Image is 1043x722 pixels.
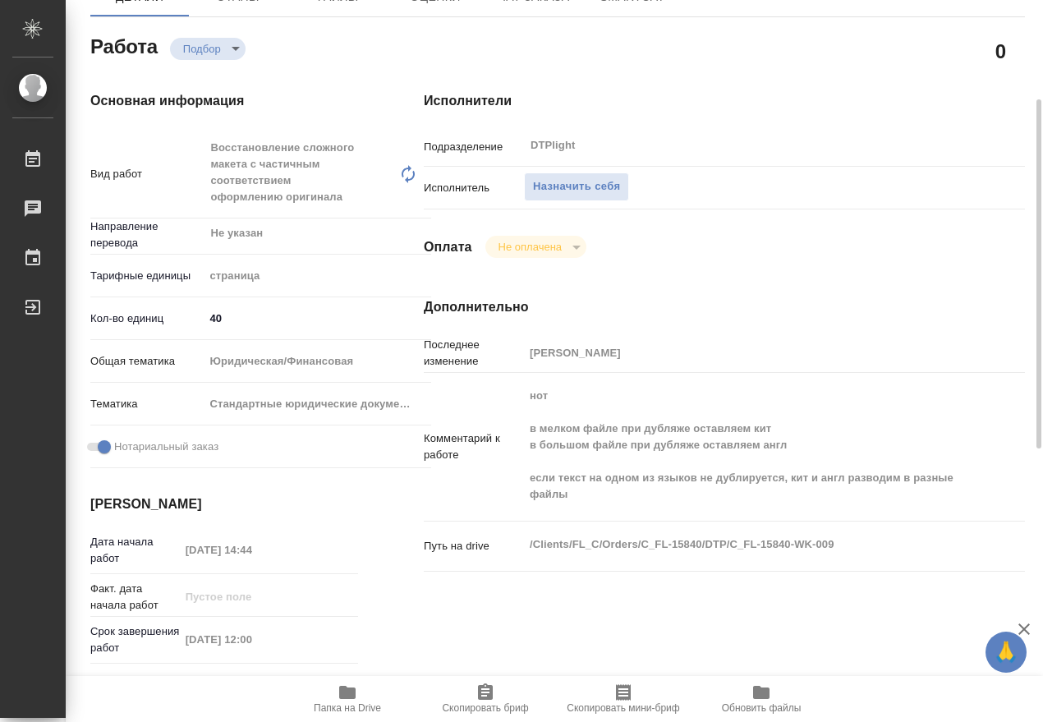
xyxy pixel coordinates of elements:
button: Назначить себя [524,172,629,201]
div: Юридическая/Финансовая [204,347,431,375]
span: Обновить файлы [722,702,802,714]
p: Исполнитель [424,180,524,196]
h4: [PERSON_NAME] [90,494,358,514]
h2: 0 [995,37,1006,65]
span: Назначить себя [533,177,620,196]
p: Подразделение [424,139,524,155]
p: Путь на drive [424,538,524,554]
button: Скопировать мини-бриф [554,676,692,722]
p: Дата начала работ [90,534,180,567]
div: страница [204,262,431,290]
button: Папка на Drive [278,676,416,722]
input: ✎ Введи что-нибудь [204,306,431,330]
span: Нотариальный заказ [114,439,218,455]
p: Последнее изменение [424,337,524,370]
div: Стандартные юридические документы, договоры, уставы [204,390,431,418]
textarea: /Clients/FL_C/Orders/C_FL-15840/DTP/C_FL-15840-WK-009 [524,531,975,559]
p: Вид работ [90,166,204,182]
p: Тематика [90,396,204,412]
input: Пустое поле [524,341,975,365]
h2: Работа [90,30,158,60]
span: Папка на Drive [314,702,381,714]
p: Комментарий к работе [424,430,524,463]
button: Не оплачена [494,240,567,254]
p: Общая тематика [90,353,204,370]
h4: Исполнители [424,91,1025,111]
p: Срок завершения работ [90,623,180,656]
span: 🙏 [992,635,1020,669]
h4: Основная информация [90,91,358,111]
button: Подбор [178,42,226,56]
span: Скопировать бриф [442,702,528,714]
button: Обновить файлы [692,676,830,722]
div: Подбор [170,38,246,60]
p: Факт. дата начала работ [90,581,180,614]
p: Тарифные единицы [90,268,204,284]
span: Скопировать мини-бриф [567,702,679,714]
input: Пустое поле [180,628,324,651]
h4: Дополнительно [424,297,1025,317]
input: Пустое поле [180,585,324,609]
textarea: нот в мелком файле при дубляже оставляем кит в большом файле при дубляже оставляем англ если текс... [524,382,975,508]
p: Направление перевода [90,218,204,251]
input: Пустое поле [180,538,324,562]
button: 🙏 [986,632,1027,673]
h4: Оплата [424,237,472,257]
div: Подбор [485,236,586,258]
button: Скопировать бриф [416,676,554,722]
p: Кол-во единиц [90,310,204,327]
